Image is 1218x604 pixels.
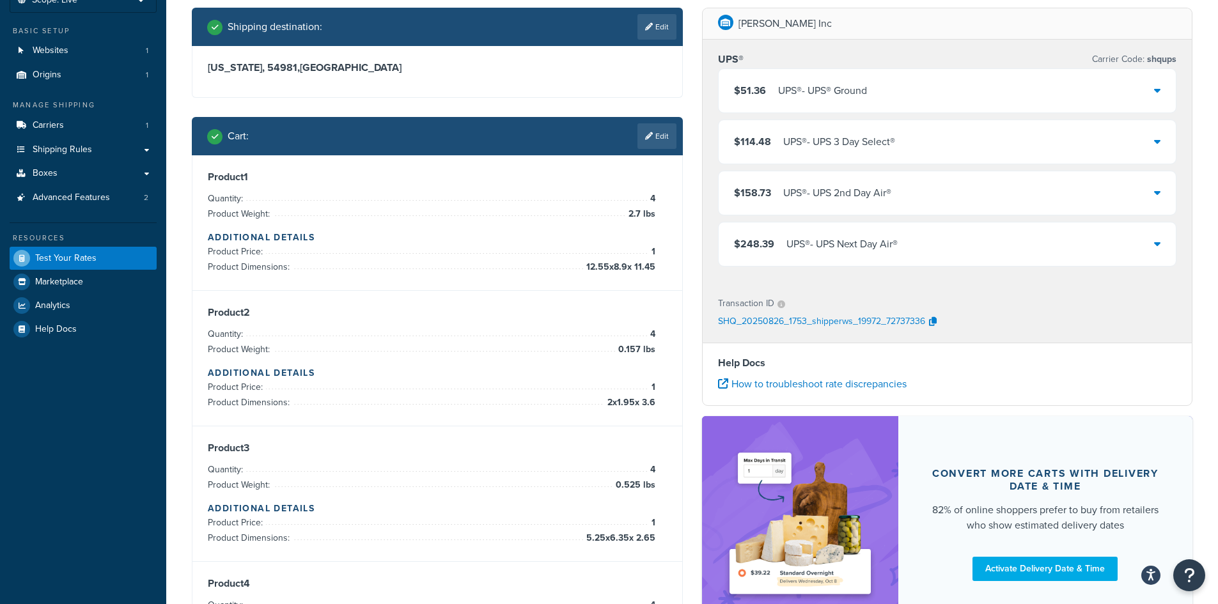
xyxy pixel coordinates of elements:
p: Transaction ID [718,295,774,313]
div: Resources [10,233,157,244]
a: Help Docs [10,318,157,341]
button: Open Resource Center [1173,559,1205,591]
span: Product Price: [208,380,266,394]
span: Product Weight: [208,478,273,492]
span: Product Weight: [208,343,273,356]
span: 2 [144,192,148,203]
h3: UPS® [718,53,744,66]
span: Carriers [33,120,64,131]
span: Boxes [33,168,58,179]
span: Product Price: [208,516,266,529]
span: Product Dimensions: [208,260,293,274]
p: Carrier Code: [1092,50,1176,68]
span: 0.525 lbs [613,477,655,493]
div: Basic Setup [10,26,157,36]
span: 5.25 x 6.35 x 2.65 [583,530,655,546]
span: Marketplace [35,277,83,288]
h4: Additional Details [208,502,667,515]
p: [PERSON_NAME] Inc [738,15,832,33]
h4: Additional Details [208,366,667,380]
span: Origins [33,70,61,81]
span: Product Weight: [208,207,273,221]
div: UPS® - UPS 2nd Day Air® [783,184,891,202]
h3: [US_STATE], 54981 , [GEOGRAPHIC_DATA] [208,61,667,74]
a: Test Your Rates [10,247,157,270]
span: Analytics [35,300,70,311]
span: Quantity: [208,327,246,341]
span: Test Your Rates [35,253,97,264]
li: Origins [10,63,157,87]
div: 82% of online shoppers prefer to buy from retailers who show estimated delivery dates [929,502,1162,533]
span: Quantity: [208,192,246,205]
span: 2.7 lbs [625,206,655,222]
a: Analytics [10,294,157,317]
span: Advanced Features [33,192,110,203]
h4: Help Docs [718,355,1177,371]
h3: Product 1 [208,171,667,183]
span: Help Docs [35,324,77,335]
span: 1 [146,70,148,81]
span: Quantity: [208,463,246,476]
a: Carriers1 [10,114,157,137]
div: UPS® - UPS Next Day Air® [786,235,898,253]
span: 2 x 1.95 x 3.6 [604,395,655,410]
span: 1 [146,120,148,131]
span: Shipping Rules [33,144,92,155]
h3: Product 3 [208,442,667,454]
span: Product Dimensions: [208,531,293,545]
span: $158.73 [734,185,771,200]
a: Shipping Rules [10,138,157,162]
span: $51.36 [734,83,766,98]
span: 1 [648,380,655,395]
h3: Product 4 [208,577,667,590]
h2: Cart : [228,130,249,142]
span: shqups [1144,52,1176,66]
span: 1 [648,244,655,259]
a: Websites1 [10,39,157,63]
a: How to troubleshoot rate discrepancies [718,376,907,391]
p: SHQ_20250826_1753_shipperws_19972_72737336 [718,313,925,332]
span: 0.157 lbs [615,342,655,357]
span: 1 [648,515,655,530]
span: $114.48 [734,134,771,149]
a: Edit [637,123,676,149]
div: Manage Shipping [10,100,157,111]
h2: Shipping destination : [228,21,322,33]
a: Marketplace [10,270,157,293]
a: Boxes [10,162,157,185]
span: 4 [647,327,655,342]
a: Activate Delivery Date & Time [972,557,1118,581]
span: 12.55 x 8.9 x 11.45 [583,259,655,275]
a: Origins1 [10,63,157,87]
span: 1 [146,45,148,56]
span: Product Price: [208,245,266,258]
span: $248.39 [734,236,774,251]
span: Websites [33,45,68,56]
span: 4 [647,462,655,477]
div: UPS® - UPS® Ground [778,82,867,100]
span: 4 [647,191,655,206]
li: Websites [10,39,157,63]
a: Advanced Features2 [10,186,157,210]
h4: Additional Details [208,231,667,244]
span: Product Dimensions: [208,396,293,409]
div: UPS® - UPS 3 Day Select® [783,133,895,151]
div: Convert more carts with delivery date & time [929,467,1162,493]
li: Advanced Features [10,186,157,210]
a: Edit [637,14,676,40]
li: Carriers [10,114,157,137]
h3: Product 2 [208,306,667,319]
